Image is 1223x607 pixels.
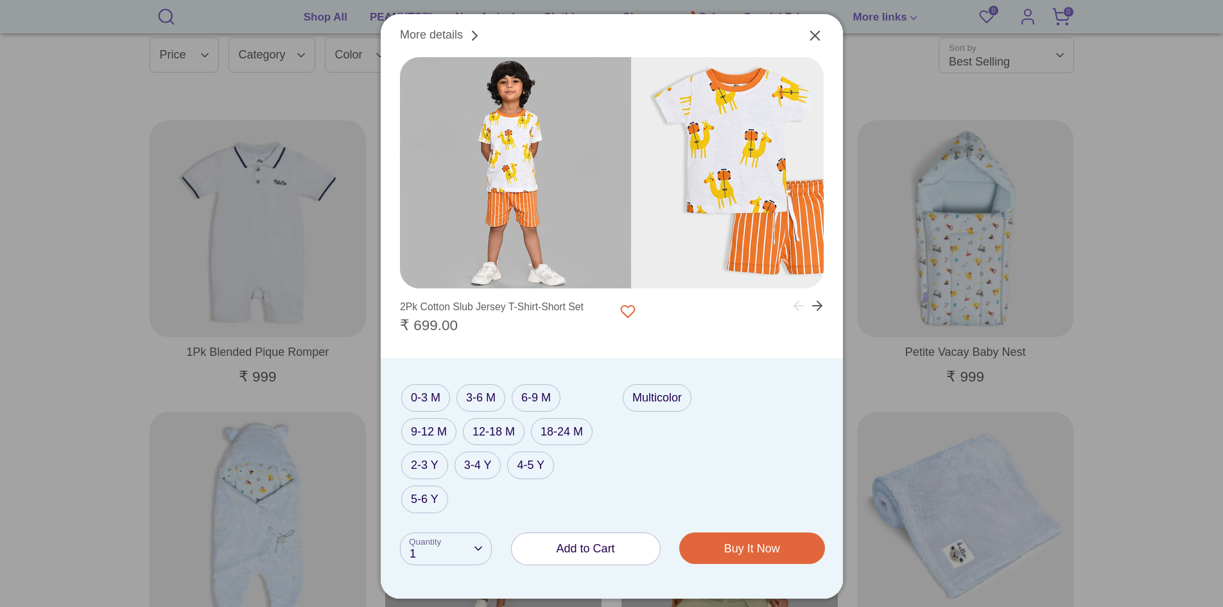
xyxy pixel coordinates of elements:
label: 2-3 Y [401,452,448,479]
label: 9-12 M [401,418,456,446]
button: 1 [400,532,492,565]
label: 3-6 M [456,384,505,412]
label: 5-6 Y [401,486,448,513]
label: 0-3 M [401,384,450,412]
a: More details [400,27,483,44]
span: ₹ 699.00 [400,317,458,333]
div: 2Pk Cotton Slub Jersey T-Shirt-Short Set [400,298,584,317]
a: Close [795,27,824,55]
button: Add to Wishlist [612,299,644,324]
label: 4-5 Y [507,452,554,479]
label: 3-4 Y [455,452,501,479]
button: Add to Cart [512,533,660,565]
button: Next [810,291,838,319]
label: 18-24 M [531,418,593,446]
img: Petite Camel Printed T-Shirt & Stripes Shorts Set Tshirt - Short Set 1 [400,57,631,288]
span: Add to Cart [557,542,615,555]
label: Multicolor [623,384,691,412]
label: 12-18 M [463,418,525,446]
button: Buy It Now [680,533,824,563]
label: 6-9 M [512,384,560,412]
img: Petite Camel Printed T-Shirt & Stripes Shorts Set Tshirt - Short Set 1 [631,57,862,288]
button: Previous [778,291,806,319]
